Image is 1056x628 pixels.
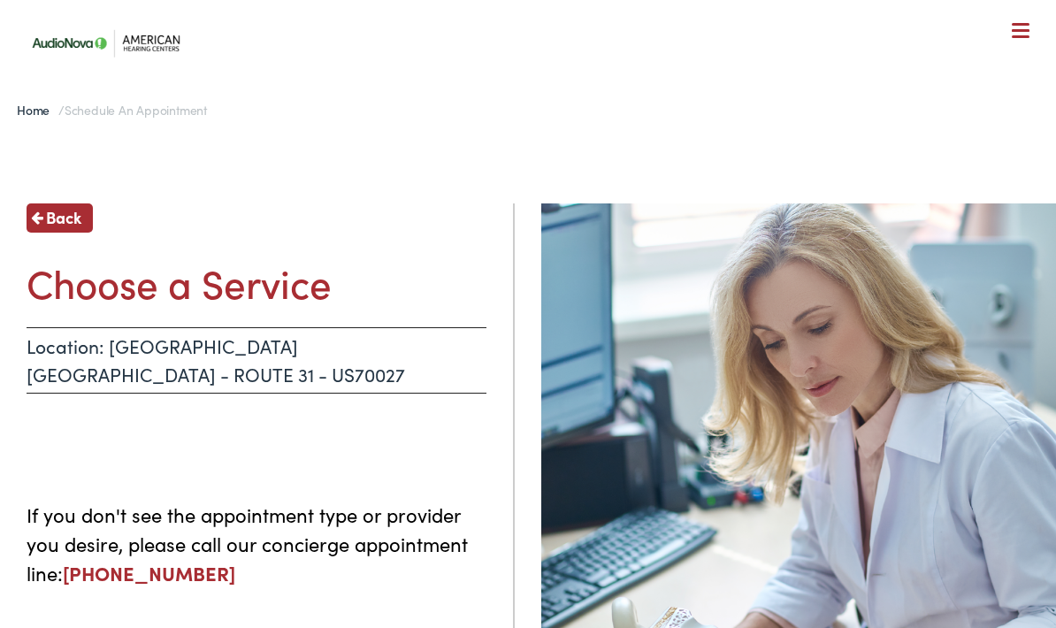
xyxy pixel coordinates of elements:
a: What We Offer [34,71,1035,126]
span: / [17,101,207,119]
h1: Choose a Service [27,259,486,306]
p: Location: [GEOGRAPHIC_DATA] [GEOGRAPHIC_DATA] - ROUTE 31 - US70027 [27,327,486,394]
span: Schedule an Appointment [65,101,207,119]
a: Back [27,203,93,233]
a: [PHONE_NUMBER] [63,559,235,586]
span: Back [46,205,81,229]
a: Home [17,101,58,119]
p: If you don't see the appointment type or provider you desire, please call our concierge appointme... [27,500,486,587]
